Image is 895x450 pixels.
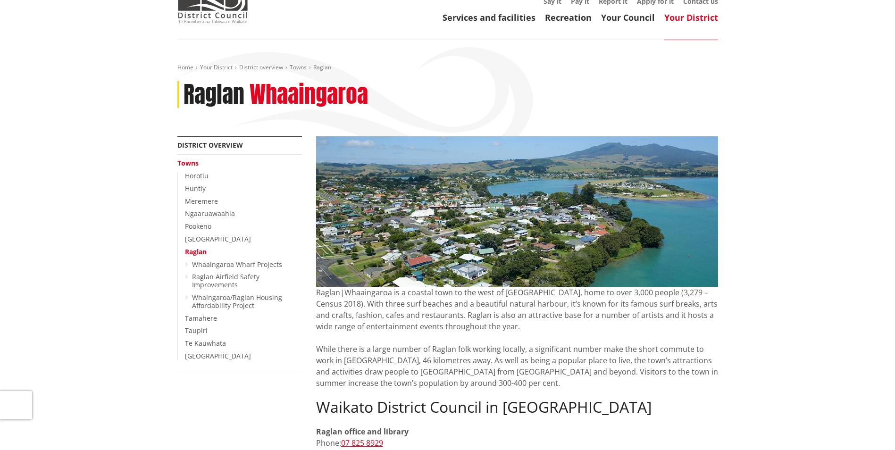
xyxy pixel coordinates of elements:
[184,81,244,108] h1: Raglan
[185,171,209,180] a: Horotiu
[852,410,886,444] iframe: Messenger Launcher
[443,12,535,23] a: Services and facilities
[316,398,718,416] h2: Waikato District Council in [GEOGRAPHIC_DATA]
[545,12,592,23] a: Recreation
[192,260,282,269] a: Whaaingaroa Wharf Projects
[185,197,218,206] a: Meremere
[290,63,307,71] a: Towns
[185,351,251,360] a: [GEOGRAPHIC_DATA]
[316,426,409,437] strong: Raglan office and library
[177,63,193,71] a: Home
[177,141,243,150] a: District overview
[316,287,718,389] p: Raglan|Whaaingaroa is a coastal town to the west of [GEOGRAPHIC_DATA], home to over 3,000 people ...
[185,339,226,348] a: Te Kauwhata
[200,63,233,71] a: Your District
[601,12,655,23] a: Your Council
[177,158,199,167] a: Towns
[185,314,217,323] a: Tamahere
[185,209,235,218] a: Ngaaruawaahia
[185,184,206,193] a: Huntly
[313,63,331,71] span: Raglan
[239,63,283,71] a: District overview
[185,222,211,231] a: Pookeno
[185,326,208,335] a: Taupiri
[177,64,718,72] nav: breadcrumb
[316,136,718,287] img: View of the walk bridge in Raglan
[341,438,383,448] a: 07 825 8929
[185,247,207,256] a: Raglan
[664,12,718,23] a: Your District
[192,272,259,289] a: Raglan Airfield Safety Improvements
[192,293,282,310] a: Whaingaroa/Raglan Housing Affordability Project
[250,81,368,108] h2: Whaaingaroa
[185,234,251,243] a: [GEOGRAPHIC_DATA]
